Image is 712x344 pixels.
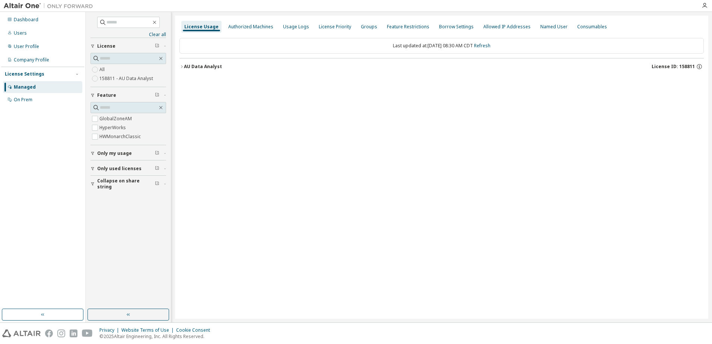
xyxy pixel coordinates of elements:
[97,178,155,190] span: Collapse on share string
[439,24,474,30] div: Borrow Settings
[57,329,65,337] img: instagram.svg
[99,123,127,132] label: HyperWorks
[155,150,159,156] span: Clear filter
[99,327,121,333] div: Privacy
[540,24,568,30] div: Named User
[283,24,309,30] div: Usage Logs
[90,32,166,38] a: Clear all
[155,181,159,187] span: Clear filter
[5,71,44,77] div: License Settings
[99,333,214,340] p: © 2025 Altair Engineering, Inc. All Rights Reserved.
[179,58,704,75] button: AU Data AnalystLicense ID: 158811
[228,24,273,30] div: Authorized Machines
[90,160,166,177] button: Only used licenses
[14,44,39,50] div: User Profile
[652,64,695,70] span: License ID: 158811
[97,150,132,156] span: Only my usage
[577,24,607,30] div: Consumables
[179,38,704,54] div: Last updated at: [DATE] 08:30 AM CDT
[97,43,115,49] span: License
[176,327,214,333] div: Cookie Consent
[90,38,166,54] button: License
[319,24,351,30] div: License Priority
[361,24,377,30] div: Groups
[90,145,166,162] button: Only my usage
[14,30,27,36] div: Users
[45,329,53,337] img: facebook.svg
[387,24,429,30] div: Feature Restrictions
[474,42,490,49] a: Refresh
[97,166,142,172] span: Only used licenses
[155,166,159,172] span: Clear filter
[99,65,106,74] label: All
[14,17,38,23] div: Dashboard
[99,132,142,141] label: HWMonarchClassic
[184,24,219,30] div: License Usage
[99,74,155,83] label: 158811 - AU Data Analyst
[184,64,222,70] div: AU Data Analyst
[2,329,41,337] img: altair_logo.svg
[155,92,159,98] span: Clear filter
[14,84,36,90] div: Managed
[97,92,116,98] span: Feature
[483,24,531,30] div: Allowed IP Addresses
[14,57,49,63] div: Company Profile
[121,327,176,333] div: Website Terms of Use
[155,43,159,49] span: Clear filter
[90,87,166,103] button: Feature
[90,176,166,192] button: Collapse on share string
[4,2,97,10] img: Altair One
[70,329,77,337] img: linkedin.svg
[99,114,133,123] label: GlobalZoneAM
[14,97,32,103] div: On Prem
[82,329,93,337] img: youtube.svg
